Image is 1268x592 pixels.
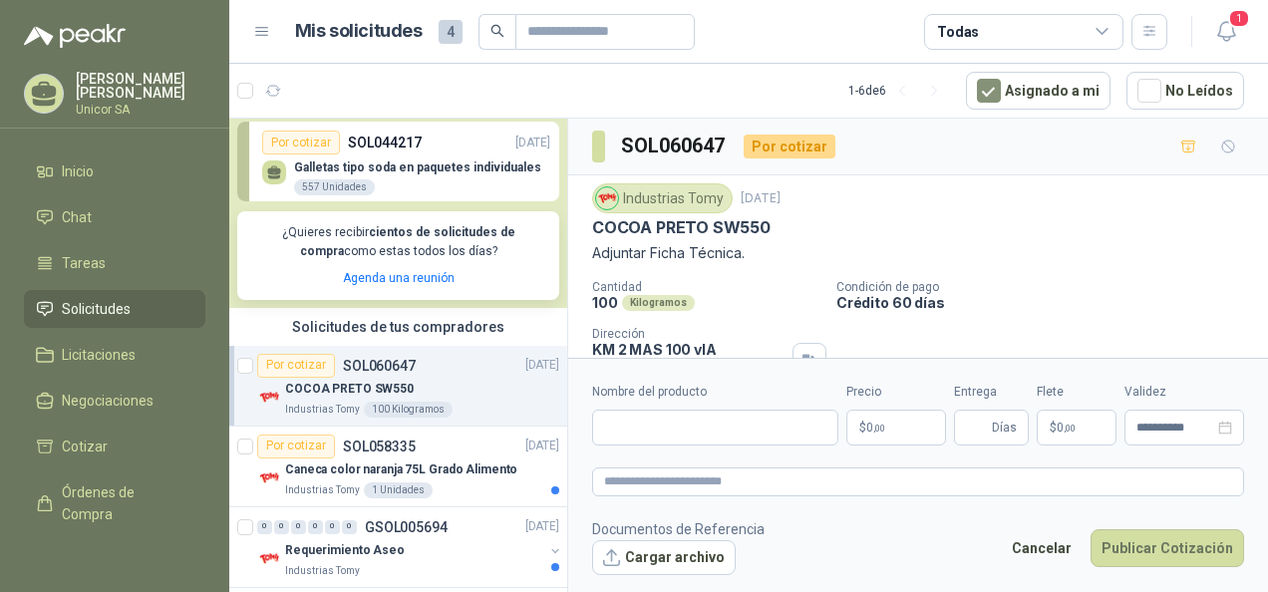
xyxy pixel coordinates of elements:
a: Por cotizarSOL058335[DATE] Company LogoCaneca color naranja 75L Grado AlimentoIndustrias Tomy1 Un... [229,427,567,507]
span: Días [992,411,1017,444]
div: 0 [274,520,289,534]
p: 100 [592,294,618,311]
a: 0 0 0 0 0 0 GSOL005694[DATE] Company LogoRequerimiento AseoIndustrias Tomy [257,515,563,579]
p: ¿Quieres recibir como estas todos los días? [249,223,547,261]
span: ,00 [1064,423,1076,434]
span: Cotizar [62,436,108,457]
span: search [490,24,504,38]
p: [DATE] [515,134,550,152]
p: KM 2 MAS 100 vIA CERRITOS LA [US_STATE] [PERSON_NAME] , Risaralda [592,341,785,392]
div: 1 - 6 de 6 [848,75,950,107]
a: Cotizar [24,428,205,465]
div: Por cotizar [257,435,335,458]
h3: SOL060647 [621,131,728,161]
span: ,00 [873,423,885,434]
p: Dirección [592,327,785,341]
div: 0 [308,520,323,534]
p: [DATE] [741,189,781,208]
span: Negociaciones [62,390,154,412]
div: Kilogramos [622,295,695,311]
img: Company Logo [257,547,281,571]
p: [DATE] [525,356,559,375]
button: 1 [1208,14,1244,50]
span: Solicitudes [62,298,131,320]
a: Licitaciones [24,336,205,374]
a: Negociaciones [24,382,205,420]
label: Nombre del producto [592,383,838,402]
p: SOL044217 [348,132,422,153]
p: $0,00 [846,410,946,445]
span: Tareas [62,252,106,274]
div: 0 [291,520,306,534]
label: Flete [1037,383,1116,402]
p: $ 0,00 [1037,410,1116,445]
span: Inicio [62,160,94,182]
button: Asignado a mi [966,72,1110,110]
p: Unicor SA [76,104,205,116]
p: [PERSON_NAME] [PERSON_NAME] [76,72,205,100]
img: Company Logo [257,386,281,410]
div: 0 [325,520,340,534]
span: 4 [439,20,463,44]
label: Validez [1124,383,1244,402]
div: 100 Kilogramos [364,402,453,418]
label: Precio [846,383,946,402]
h1: Mis solicitudes [295,17,423,46]
div: 0 [342,520,357,534]
button: Cargar archivo [592,540,736,576]
a: Tareas [24,244,205,282]
div: Por cotizar [257,354,335,378]
img: Company Logo [596,187,618,209]
span: 0 [866,422,885,434]
b: cientos de solicitudes de compra [300,225,515,258]
p: SOL060647 [343,359,416,373]
span: $ [1050,422,1057,434]
p: Cantidad [592,280,820,294]
a: Por cotizarSOL044217[DATE] Galletas tipo soda en paquetes individuales557 Unidades [237,122,559,201]
button: No Leídos [1126,72,1244,110]
div: Industrias Tomy [592,183,733,213]
p: Industrias Tomy [285,482,360,498]
span: 0 [1057,422,1076,434]
span: 1 [1228,9,1250,28]
a: Remisiones [24,541,205,579]
p: Caneca color naranja 75L Grado Alimento [285,460,517,479]
a: Órdenes de Compra [24,473,205,533]
p: [DATE] [525,437,559,455]
div: 0 [257,520,272,534]
a: Por cotizarSOL060647[DATE] Company LogoCOCOA PRETO SW550Industrias Tomy100 Kilogramos [229,346,567,427]
p: COCOA PRETO SW550 [592,217,771,238]
p: SOL058335 [343,440,416,453]
span: Chat [62,206,92,228]
div: Todas [937,21,979,43]
div: 1 Unidades [364,482,433,498]
p: Crédito 60 días [836,294,1260,311]
p: Adjuntar Ficha Técnica. [592,242,1244,264]
button: Cancelar [1001,529,1083,567]
p: Industrias Tomy [285,402,360,418]
img: Company Logo [257,466,281,490]
p: Condición de pago [836,280,1260,294]
p: GSOL005694 [365,520,448,534]
div: Por cotizar [262,131,340,154]
p: Industrias Tomy [285,563,360,579]
p: Requerimiento Aseo [285,541,405,560]
label: Entrega [954,383,1029,402]
a: Chat [24,198,205,236]
a: Inicio [24,152,205,190]
p: [DATE] [525,517,559,536]
img: Logo peakr [24,24,126,48]
span: Licitaciones [62,344,136,366]
a: Solicitudes [24,290,205,328]
div: Solicitudes de tus compradores [229,308,567,346]
p: Documentos de Referencia [592,518,765,540]
div: Por cotizar [744,135,835,158]
span: Órdenes de Compra [62,481,186,525]
div: 557 Unidades [294,179,375,195]
p: Galletas tipo soda en paquetes individuales [294,160,541,174]
a: Agenda una reunión [343,271,455,285]
p: COCOA PRETO SW550 [285,380,414,399]
button: Publicar Cotización [1091,529,1244,567]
